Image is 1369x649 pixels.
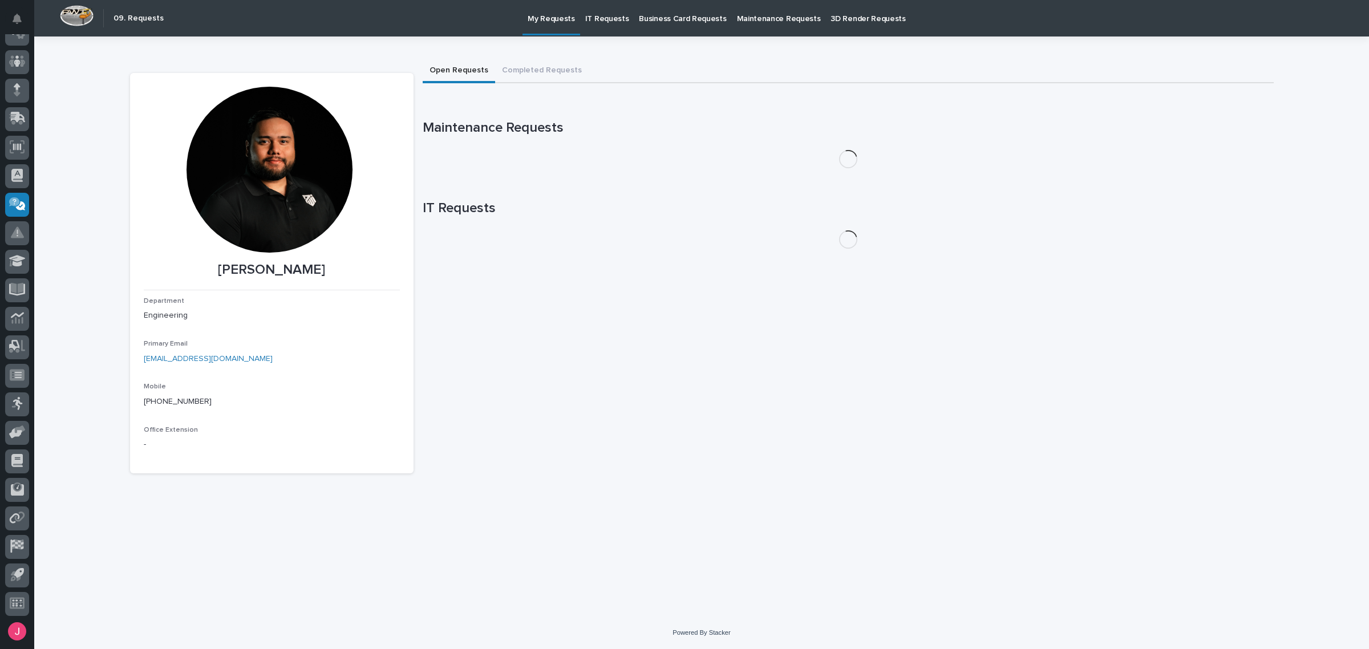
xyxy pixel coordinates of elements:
[144,355,273,363] a: [EMAIL_ADDRESS][DOMAIN_NAME]
[423,120,1274,136] h1: Maintenance Requests
[144,262,400,278] p: [PERSON_NAME]
[144,340,188,347] span: Primary Email
[60,5,94,26] img: Workspace Logo
[673,629,730,636] a: Powered By Stacker
[144,298,184,305] span: Department
[423,200,1274,217] h1: IT Requests
[144,310,400,322] p: Engineering
[144,439,400,451] p: -
[144,427,198,433] span: Office Extension
[114,14,164,23] h2: 09. Requests
[5,619,29,643] button: users-avatar
[5,7,29,31] button: Notifications
[423,59,495,83] button: Open Requests
[144,397,212,405] a: [PHONE_NUMBER]
[144,383,166,390] span: Mobile
[14,14,29,32] div: Notifications
[495,59,589,83] button: Completed Requests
